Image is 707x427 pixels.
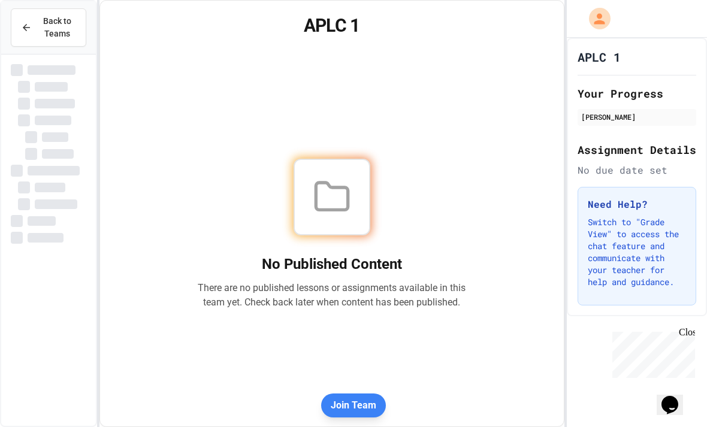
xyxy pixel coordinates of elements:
[588,197,686,211] h3: Need Help?
[198,255,466,274] h2: No Published Content
[11,8,86,47] button: Back to Teams
[578,85,696,102] h2: Your Progress
[5,5,83,76] div: Chat with us now!Close
[198,281,466,310] p: There are no published lessons or assignments available in this team yet. Check back later when c...
[657,379,695,415] iframe: chat widget
[608,327,695,378] iframe: chat widget
[578,141,696,158] h2: Assignment Details
[578,49,621,65] h1: APLC 1
[321,393,386,417] button: Join Team
[578,163,696,177] div: No due date set
[576,5,614,32] div: My Account
[39,15,76,40] span: Back to Teams
[581,111,693,122] div: [PERSON_NAME]
[588,216,686,288] p: Switch to "Grade View" to access the chat feature and communicate with your teacher for help and ...
[114,15,549,37] h1: APLC 1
